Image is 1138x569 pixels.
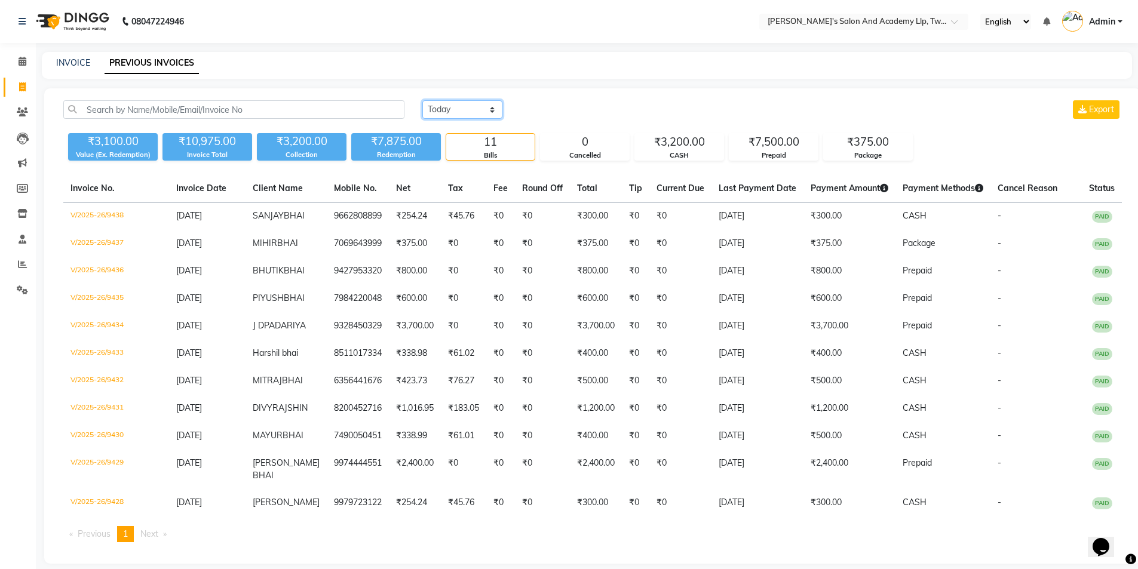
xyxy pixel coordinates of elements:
span: - [998,293,1001,303]
input: Search by Name/Mobile/Email/Invoice No [63,100,404,119]
span: PAID [1092,321,1112,333]
img: logo [30,5,112,38]
span: - [998,210,1001,221]
span: [DATE] [176,402,202,413]
td: V/2025-26/9438 [63,202,169,230]
td: ₹3,700.00 [803,312,895,340]
div: ₹7,500.00 [729,134,818,150]
span: PIYUSHBHAI [253,293,305,303]
td: ₹0 [441,257,486,285]
td: ₹0 [515,367,570,395]
div: ₹3,200.00 [257,133,346,150]
td: ₹254.24 [389,489,441,516]
span: Fee [493,183,508,193]
td: ₹0 [649,285,711,312]
span: [DATE] [176,347,202,358]
td: V/2025-26/9436 [63,257,169,285]
td: ₹600.00 [389,285,441,312]
td: ₹0 [486,202,515,230]
span: BHAI [283,430,303,441]
td: ₹300.00 [570,202,622,230]
td: V/2025-26/9429 [63,450,169,489]
td: 9974444551 [327,450,389,489]
td: ₹61.01 [441,422,486,450]
span: Invoice No. [70,183,115,193]
td: ₹0 [649,450,711,489]
span: PAID [1092,238,1112,250]
td: ₹800.00 [570,257,622,285]
td: ₹0 [441,285,486,312]
span: [PERSON_NAME] BHAI [253,457,320,481]
td: ₹375.00 [570,230,622,257]
span: J D [253,320,264,331]
td: V/2025-26/9432 [63,367,169,395]
td: ₹0 [622,422,649,450]
td: ₹338.98 [389,340,441,367]
td: ₹0 [486,422,515,450]
span: DIVYRAJSHIN [253,402,308,413]
span: Current Due [657,183,704,193]
div: Bills [446,150,535,161]
td: ₹0 [515,422,570,450]
td: ₹0 [649,312,711,340]
td: 8200452716 [327,395,389,422]
span: Prepaid [903,265,932,276]
span: MAYUR [253,430,283,441]
td: ₹45.76 [441,489,486,516]
span: Payment Methods [903,183,983,193]
span: PAID [1092,376,1112,387]
span: PAID [1092,458,1112,470]
span: Invoice Date [176,183,226,193]
span: - [998,320,1001,331]
span: [PERSON_NAME] [253,497,320,508]
td: [DATE] [711,340,803,367]
span: Export [1089,104,1114,115]
button: Export [1073,100,1119,119]
td: ₹0 [486,340,515,367]
td: ₹423.73 [389,367,441,395]
span: - [998,238,1001,248]
span: [DATE] [176,210,202,221]
td: [DATE] [711,395,803,422]
td: 9979723122 [327,489,389,516]
td: ₹0 [486,230,515,257]
td: ₹0 [649,489,711,516]
td: ₹0 [622,450,649,489]
td: ₹400.00 [570,340,622,367]
td: ₹61.02 [441,340,486,367]
td: V/2025-26/9428 [63,489,169,516]
td: ₹254.24 [389,202,441,230]
td: ₹0 [622,395,649,422]
span: [DATE] [176,293,202,303]
td: 6356441676 [327,367,389,395]
span: PAID [1092,211,1112,223]
div: ₹375.00 [824,134,912,150]
span: Round Off [522,183,563,193]
td: [DATE] [711,202,803,230]
td: ₹0 [649,202,711,230]
td: ₹500.00 [803,367,895,395]
td: ₹300.00 [803,202,895,230]
td: ₹45.76 [441,202,486,230]
span: Admin [1089,16,1115,28]
img: Admin [1062,11,1083,32]
td: ₹0 [622,489,649,516]
td: ₹0 [515,257,570,285]
td: ₹0 [515,450,570,489]
a: INVOICE [56,57,90,68]
td: ₹0 [486,489,515,516]
td: V/2025-26/9437 [63,230,169,257]
span: PAID [1092,403,1112,415]
td: ₹0 [515,230,570,257]
span: [DATE] [176,238,202,248]
span: PADARIYA [264,320,306,331]
span: BHAI [277,238,298,248]
td: ₹0 [515,285,570,312]
td: V/2025-26/9433 [63,340,169,367]
span: 1 [123,528,128,539]
td: ₹0 [515,202,570,230]
div: ₹3,200.00 [635,134,723,150]
span: CASH [903,430,927,441]
td: ₹0 [515,340,570,367]
td: [DATE] [711,422,803,450]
